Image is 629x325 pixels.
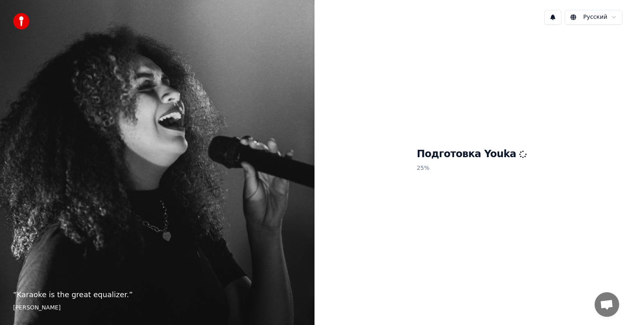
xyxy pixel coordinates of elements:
footer: [PERSON_NAME] [13,304,301,312]
img: youka [13,13,29,29]
a: Открытый чат [595,292,619,317]
p: 25 % [417,161,527,176]
p: “ Karaoke is the great equalizer. ” [13,289,301,300]
h1: Подготовка Youka [417,148,527,161]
